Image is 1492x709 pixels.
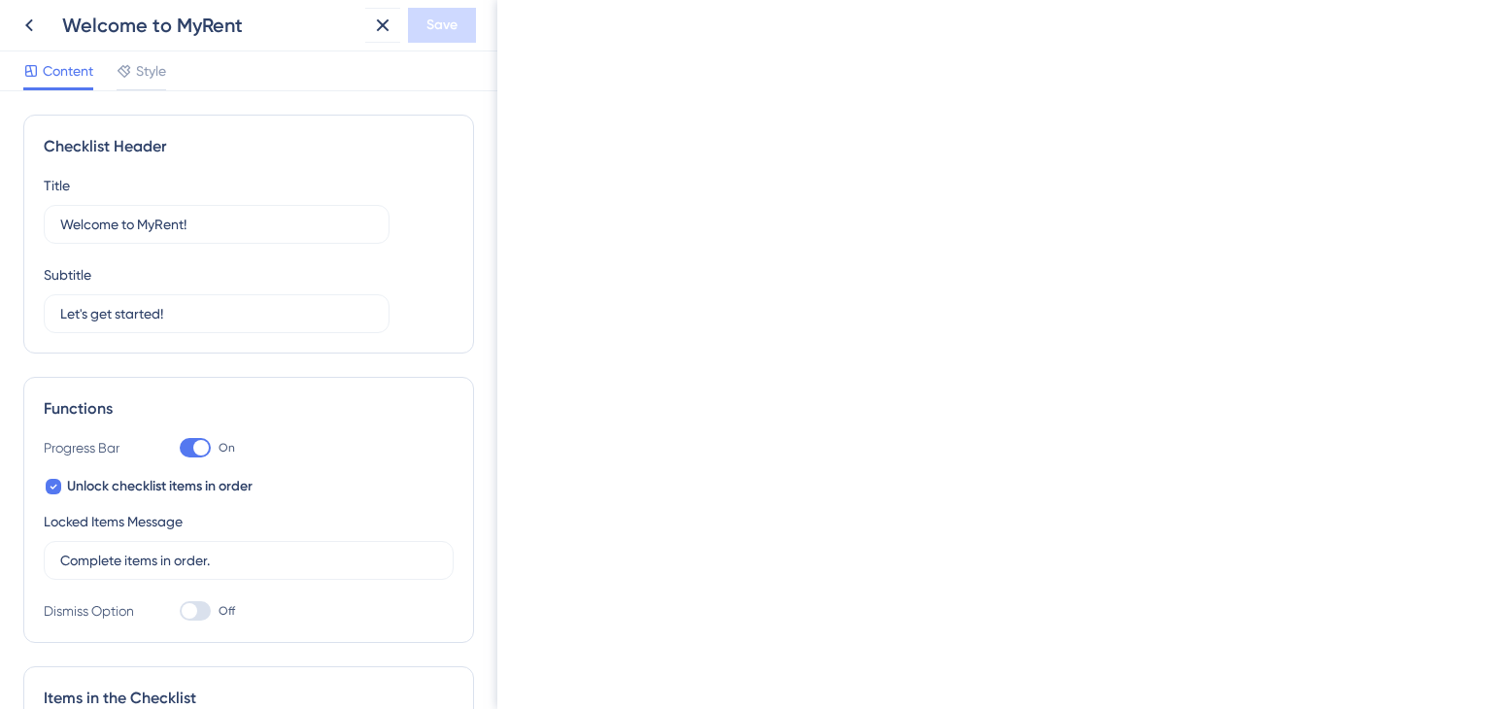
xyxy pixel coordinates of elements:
div: Title [44,174,70,197]
div: Checklist Header [44,135,454,158]
span: On [219,440,235,456]
input: Type the value [60,550,437,571]
span: Unlock checklist items in order [67,475,253,498]
span: Content [43,59,93,83]
span: Off [219,603,235,619]
span: Save [426,14,458,37]
div: Functions [44,397,454,421]
input: Header 2 [60,303,373,324]
input: Header 1 [60,214,373,235]
div: Welcome to MyRent [62,12,357,39]
span: Style [136,59,166,83]
div: Subtitle [44,263,91,287]
button: Save [408,8,476,43]
div: Progress Bar [44,436,141,459]
div: Dismiss Option [44,599,141,623]
div: Locked Items Message [44,510,183,533]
